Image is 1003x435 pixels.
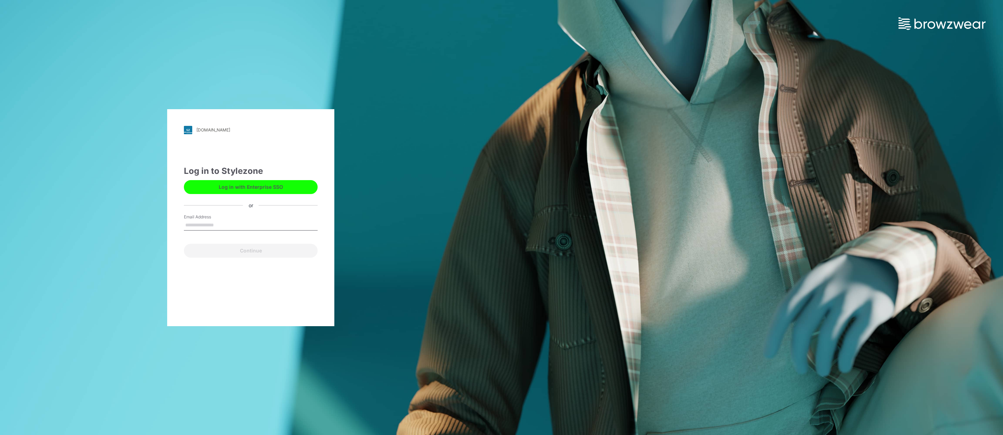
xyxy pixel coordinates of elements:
[184,165,318,177] div: Log in to Stylezone
[243,202,259,209] div: or
[184,214,233,220] label: Email Address
[899,17,986,30] img: browzwear-logo.e42bd6dac1945053ebaf764b6aa21510.svg
[184,126,192,134] img: stylezone-logo.562084cfcfab977791bfbf7441f1a819.svg
[196,127,230,132] div: [DOMAIN_NAME]
[184,126,318,134] a: [DOMAIN_NAME]
[184,180,318,194] button: Log in with Enterprise SSO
